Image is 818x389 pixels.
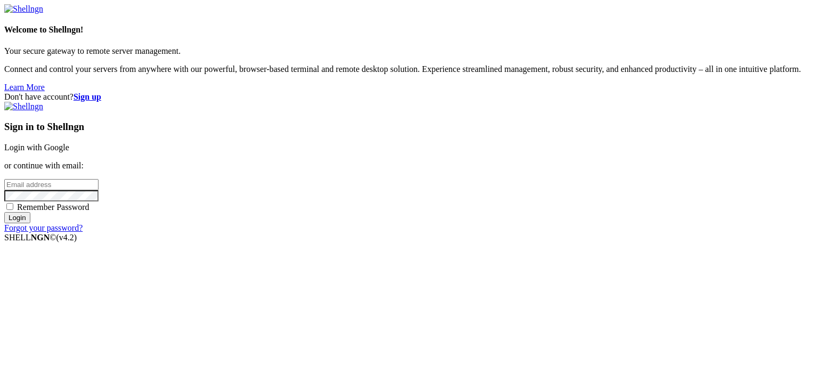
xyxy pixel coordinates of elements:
input: Login [4,212,30,223]
h4: Welcome to Shellngn! [4,25,814,35]
h3: Sign in to Shellngn [4,121,814,133]
span: SHELL © [4,233,77,242]
span: 4.2.0 [56,233,77,242]
span: Remember Password [17,202,89,212]
a: Forgot your password? [4,223,83,232]
img: Shellngn [4,102,43,111]
p: Connect and control your servers from anywhere with our powerful, browser-based terminal and remo... [4,64,814,74]
input: Email address [4,179,99,190]
p: or continue with email: [4,161,814,171]
p: Your secure gateway to remote server management. [4,46,814,56]
b: NGN [31,233,50,242]
input: Remember Password [6,203,13,210]
div: Don't have account? [4,92,814,102]
img: Shellngn [4,4,43,14]
a: Learn More [4,83,45,92]
a: Sign up [73,92,101,101]
a: Login with Google [4,143,69,152]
